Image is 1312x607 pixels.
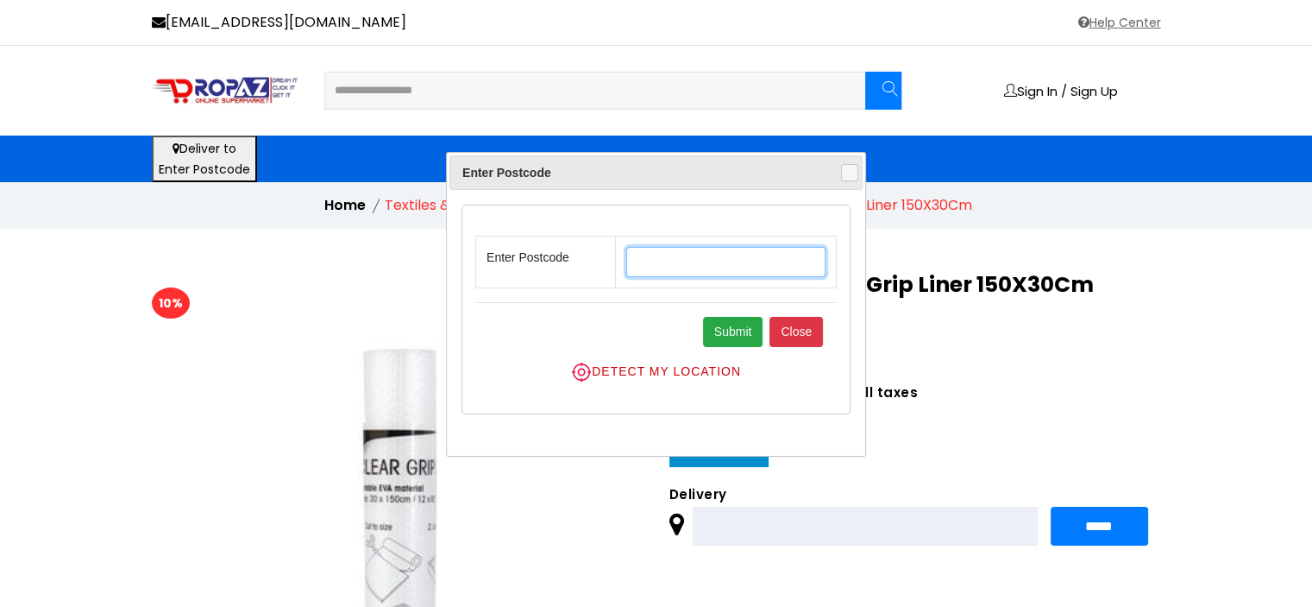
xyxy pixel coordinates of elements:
[841,164,858,181] button: Close
[571,362,592,383] img: location-detect
[152,12,406,33] a: [EMAIL_ADDRESS][DOMAIN_NAME]
[669,386,1161,399] span: You Save £ 0.20 Inclusive all taxes
[1004,84,1118,98] a: Sign In / Sign Up
[769,317,823,347] button: Close
[152,136,257,182] button: Deliver toEnter Postcode
[703,317,763,347] button: Submit
[669,272,1161,298] h2: [PERSON_NAME] Grip Liner 150X30Cm
[152,76,298,105] img: logo
[475,236,615,288] td: Enter Postcode
[152,288,190,319] span: 10%
[1076,12,1161,33] a: Help Center
[462,162,811,183] span: Enter Postcode
[475,361,837,383] button: DETECT MY LOCATION
[669,488,1161,501] span: Delivery
[324,195,366,215] a: Home
[385,195,536,216] li: Textiles & Accessories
